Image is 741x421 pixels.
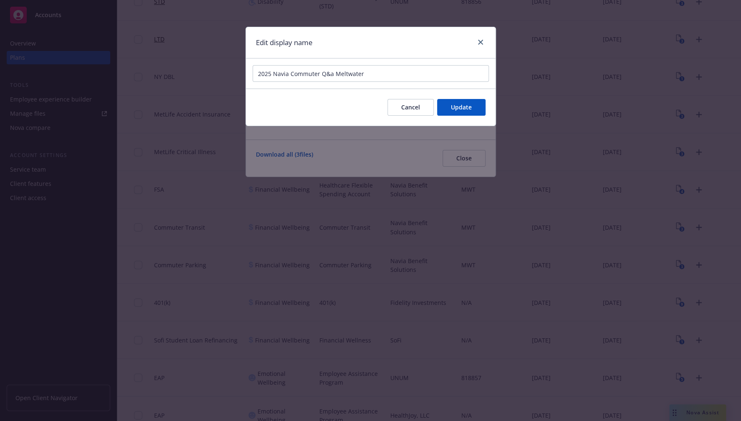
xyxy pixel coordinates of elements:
h1: Edit display name [256,37,313,48]
button: Update [437,99,486,116]
a: close [475,37,486,47]
span: Cancel [401,103,420,111]
span: Update [451,103,472,111]
button: Cancel [387,99,434,116]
